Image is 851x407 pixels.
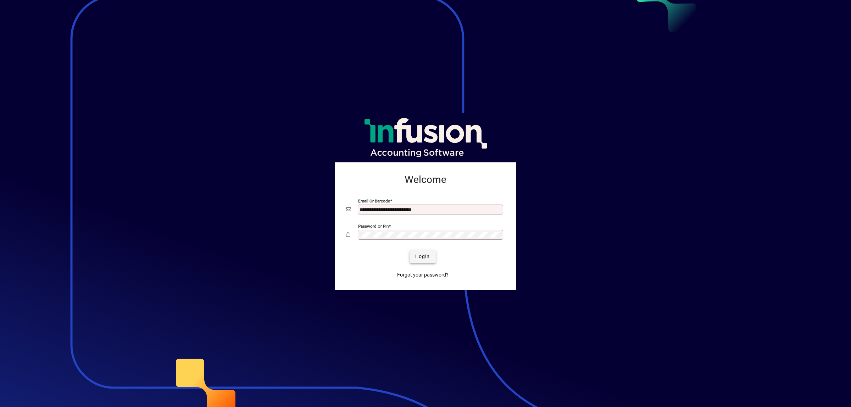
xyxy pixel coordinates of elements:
[346,174,505,186] h2: Welcome
[415,253,430,260] span: Login
[397,271,449,279] span: Forgot your password?
[358,223,389,228] mat-label: Password or Pin
[410,250,435,263] button: Login
[358,198,390,203] mat-label: Email or Barcode
[394,269,451,281] a: Forgot your password?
